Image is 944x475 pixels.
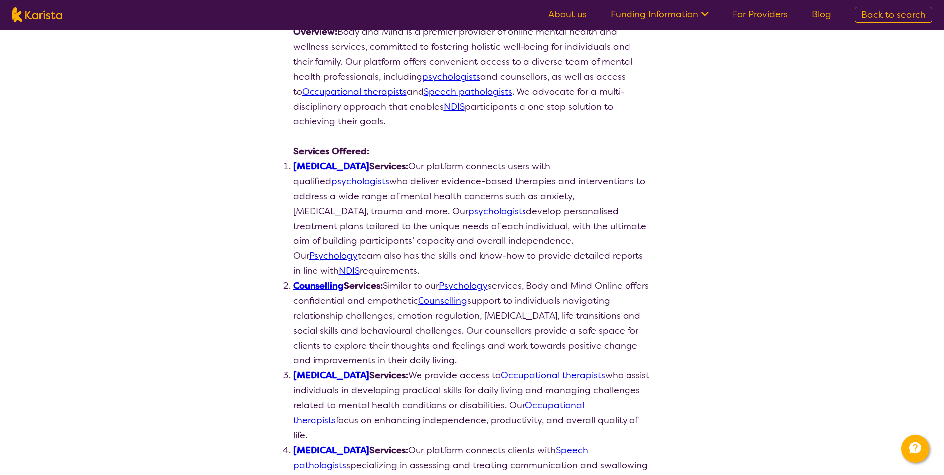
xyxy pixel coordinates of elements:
[444,101,465,113] a: NDIS
[855,7,932,23] a: Back to search
[418,295,467,307] a: Counselling
[293,160,408,172] strong: Services:
[733,8,788,20] a: For Providers
[812,8,831,20] a: Blog
[339,265,360,277] a: NDIS
[302,86,407,98] a: Occupational therapists
[861,9,926,21] span: Back to search
[293,369,408,381] strong: Services:
[501,369,605,381] a: Occupational therapists
[422,71,480,83] a: psychologists
[293,369,369,381] a: [MEDICAL_DATA]
[293,159,651,278] li: Our platform connects users with qualified who deliver evidence-based therapies and interventions...
[468,205,526,217] a: psychologists
[901,435,929,463] button: Channel Menu
[331,175,389,187] a: psychologists
[293,24,651,129] p: Body and Mind is a premier provider of online mental health and wellness services, committed to f...
[293,280,383,292] strong: Services:
[293,368,651,443] li: We provide access to who assist individuals in developing practical skills for daily living and m...
[293,444,408,456] strong: Services:
[293,444,369,456] a: [MEDICAL_DATA]
[548,8,587,20] a: About us
[293,280,344,292] a: Counselling
[293,160,369,172] a: [MEDICAL_DATA]
[293,278,651,368] li: Similar to our services, Body and Mind Online offers confidential and empathetic support to indiv...
[309,250,358,262] a: Psychology
[293,26,337,38] strong: Overview:
[424,86,512,98] a: Speech pathologists
[611,8,709,20] a: Funding Information
[12,7,62,22] img: Karista logo
[293,145,369,157] strong: Services Offered:
[439,280,488,292] a: Psychology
